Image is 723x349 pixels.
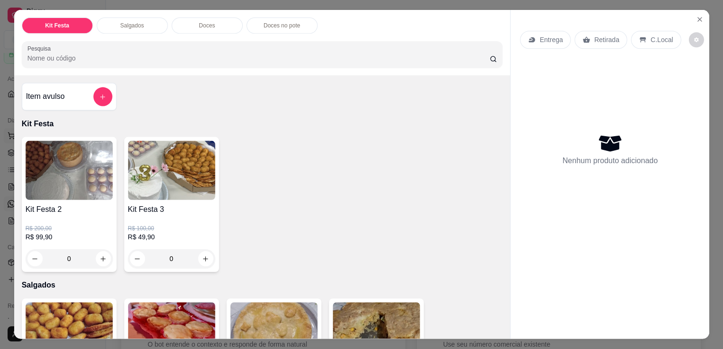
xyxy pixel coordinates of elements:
[120,22,144,30] p: Salgados
[27,45,53,53] label: Pesquisa
[45,22,69,30] p: Kit Festa
[95,251,110,266] button: increase-product-quantity
[21,280,503,291] p: Salgados
[25,232,112,242] p: R$ 99,90
[199,22,215,30] p: Doces
[25,204,112,215] h4: Kit Festa 2
[198,251,213,266] button: increase-product-quantity
[93,87,112,106] button: add-separate-item
[128,232,215,242] p: R$ 49,90
[128,204,215,215] h4: Kit Festa 3
[26,91,64,103] h4: Item avulso
[263,22,300,30] p: Doces no pote
[594,35,619,45] p: Retirada
[21,118,503,130] p: Kit Festa
[130,251,145,266] button: decrease-product-quantity
[27,54,489,63] input: Pesquisa
[25,225,112,232] p: R$ 200,00
[692,12,707,27] button: Close
[688,33,704,48] button: decrease-product-quantity
[27,251,42,266] button: decrease-product-quantity
[539,35,563,45] p: Entrega
[128,225,215,232] p: R$ 100,00
[25,141,112,200] img: product-image
[562,155,657,166] p: Nenhum produto adicionado
[128,141,215,200] img: product-image
[651,35,673,45] p: C.Local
